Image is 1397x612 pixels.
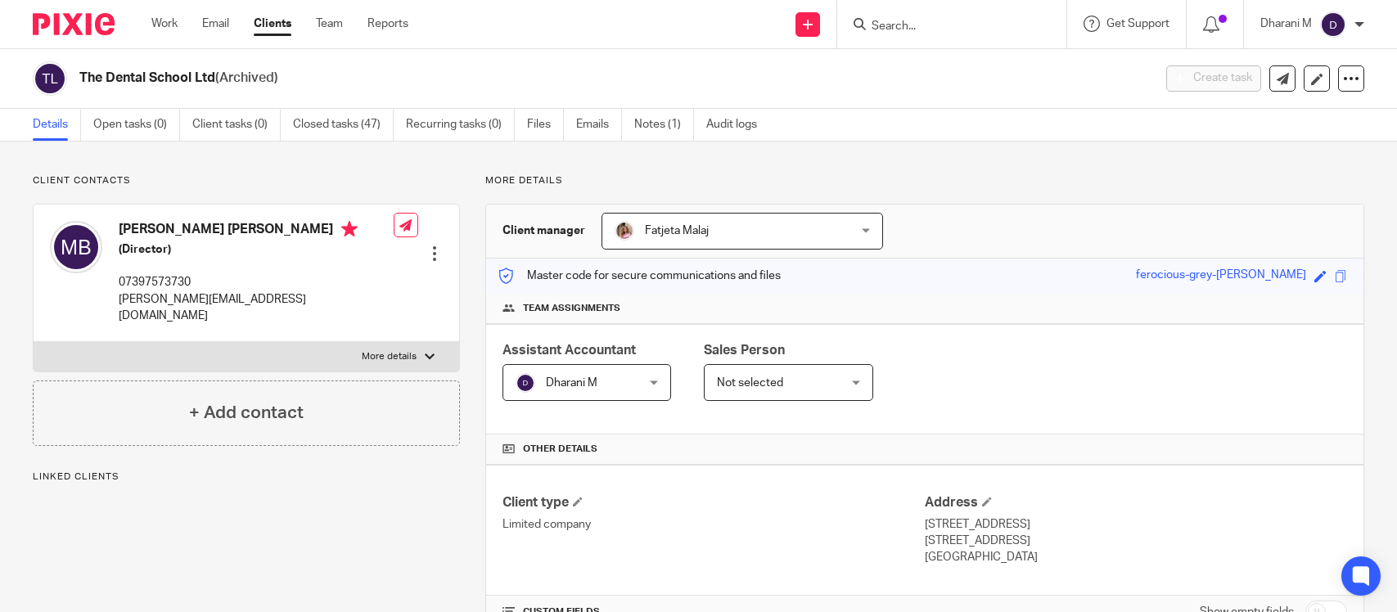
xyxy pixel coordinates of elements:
span: Sales Person [704,344,785,357]
p: Client contacts [33,174,460,187]
h4: [PERSON_NAME] [PERSON_NAME] [119,221,394,241]
h4: Address [925,494,1347,511]
a: Emails [576,109,622,141]
a: Audit logs [706,109,769,141]
span: Get Support [1106,18,1169,29]
p: Limited company [502,516,925,533]
span: Other details [523,443,597,456]
img: svg%3E [33,61,67,96]
h2: The Dental School Ltd [79,70,929,87]
span: (Archived) [215,71,278,84]
h5: (Director) [119,241,394,258]
a: Recurring tasks (0) [406,109,515,141]
span: Assistant Accountant [502,344,636,357]
h3: Client manager [502,223,585,239]
a: Client tasks (0) [192,109,281,141]
a: Open tasks (0) [93,109,180,141]
a: Team [316,16,343,32]
img: svg%3E [1320,11,1346,38]
input: Search [870,20,1017,34]
span: Fatjeta Malaj [645,225,709,236]
img: MicrosoftTeams-image%20(5).png [615,221,634,241]
p: [STREET_ADDRESS] [925,516,1347,533]
a: Details [33,109,81,141]
p: [STREET_ADDRESS] [925,533,1347,549]
a: Closed tasks (47) [293,109,394,141]
img: svg%3E [516,373,535,393]
h4: Client type [502,494,925,511]
p: [PERSON_NAME][EMAIL_ADDRESS][DOMAIN_NAME] [119,291,394,325]
span: Dharani M [546,377,597,389]
p: Master code for secure communications and files [498,268,781,284]
a: Files [527,109,564,141]
i: Primary [341,221,358,237]
p: More details [485,174,1364,187]
img: svg%3E [50,221,102,273]
p: More details [362,350,417,363]
button: Create task [1166,65,1261,92]
a: Email [202,16,229,32]
img: Pixie [33,13,115,35]
p: Linked clients [33,470,460,484]
a: Clients [254,16,291,32]
p: [GEOGRAPHIC_DATA] [925,549,1347,565]
span: Not selected [717,377,783,389]
h4: + Add contact [189,400,304,425]
a: Notes (1) [634,109,694,141]
p: 07397573730 [119,274,394,290]
a: Reports [367,16,408,32]
div: ferocious-grey-[PERSON_NAME] [1136,267,1306,286]
span: Team assignments [523,302,620,315]
p: Dharani M [1260,16,1312,32]
a: Work [151,16,178,32]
